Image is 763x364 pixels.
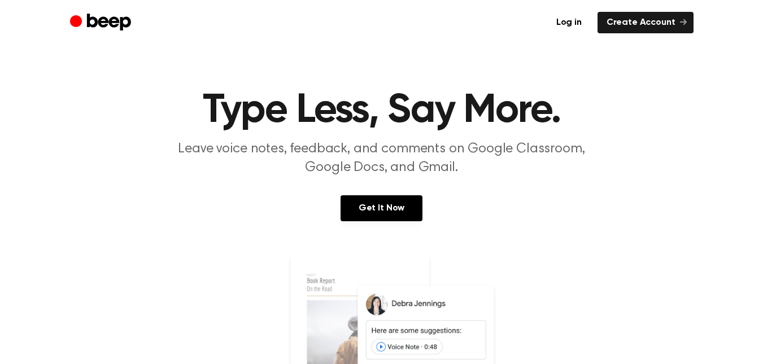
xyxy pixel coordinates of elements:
[341,195,422,221] a: Get It Now
[598,12,694,33] a: Create Account
[165,140,599,177] p: Leave voice notes, feedback, and comments on Google Classroom, Google Docs, and Gmail.
[547,12,591,33] a: Log in
[93,90,671,131] h1: Type Less, Say More.
[70,12,134,34] a: Beep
